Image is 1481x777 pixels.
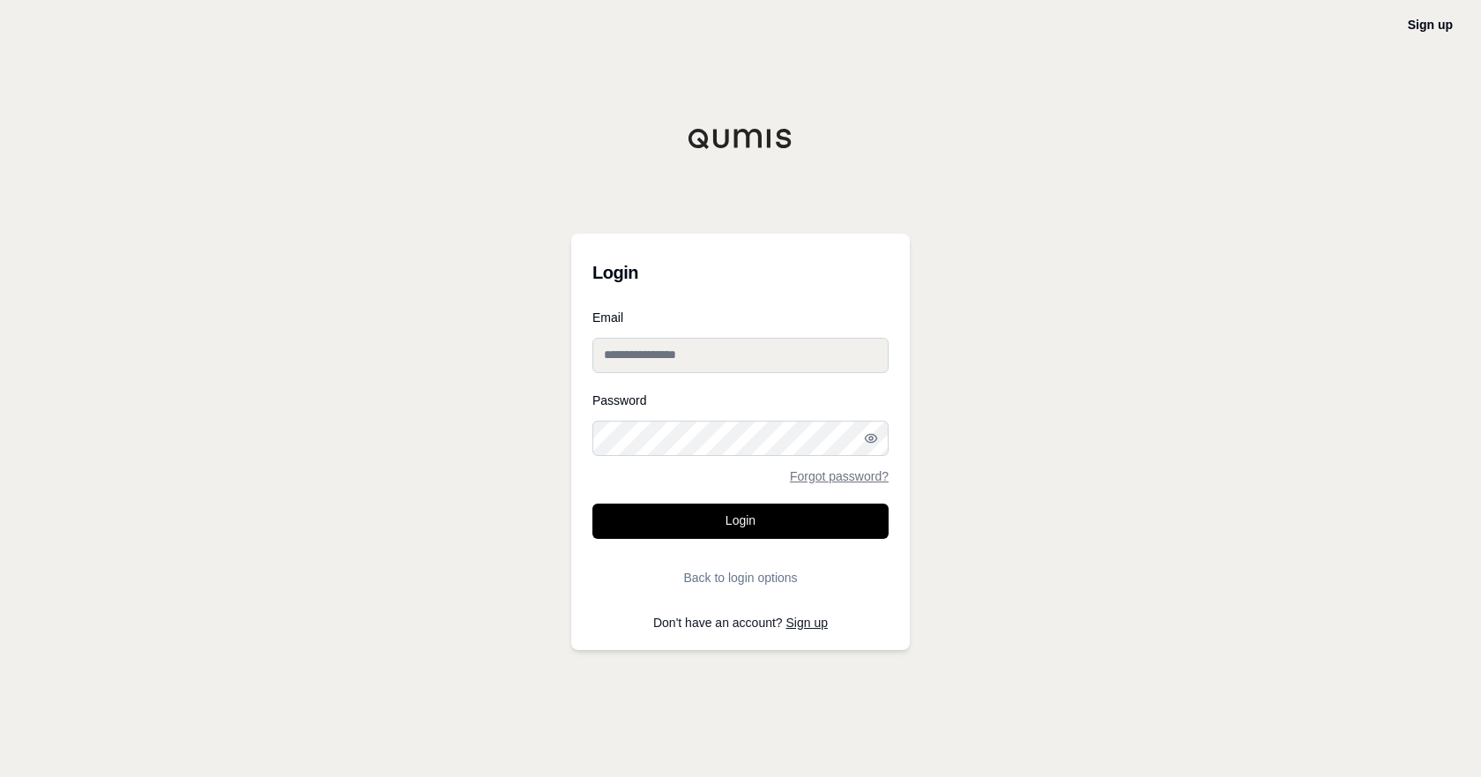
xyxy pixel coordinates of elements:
[592,311,889,324] label: Email
[688,128,793,149] img: Qumis
[592,504,889,539] button: Login
[1408,18,1453,32] a: Sign up
[592,394,889,407] label: Password
[592,616,889,629] p: Don't have an account?
[592,255,889,290] h3: Login
[790,470,889,482] a: Forgot password?
[592,560,889,595] button: Back to login options
[786,616,828,630] a: Sign up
